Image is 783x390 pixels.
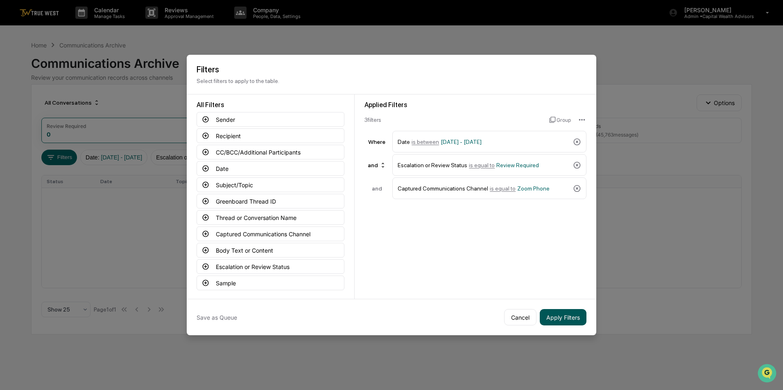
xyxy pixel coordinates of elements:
[517,185,550,192] span: Zoom Phone
[549,113,571,126] button: Group
[197,226,344,241] button: Captured Communications Channel
[364,159,389,172] div: and
[197,145,344,159] button: CC/BCC/Additional Participants
[197,210,344,225] button: Thread or Conversation Name
[364,139,389,145] div: Where
[28,63,134,71] div: Start new chat
[197,309,237,325] button: Save as Queue
[58,138,99,145] a: Powered byPylon
[197,112,344,127] button: Sender
[412,139,439,145] span: is between
[16,119,52,127] span: Data Lookup
[540,309,586,325] button: Apply Filters
[757,363,779,385] iframe: Open customer support
[364,185,389,192] div: and
[197,128,344,143] button: Recipient
[490,185,516,192] span: is equal to
[197,259,344,274] button: Escalation or Review Status
[16,103,53,111] span: Preclearance
[8,104,15,110] div: 🖐️
[469,162,495,168] span: is equal to
[398,158,570,172] div: Escalation or Review Status
[197,78,586,84] p: Select filters to apply to the table.
[197,276,344,290] button: Sample
[398,134,570,149] div: Date
[59,104,66,110] div: 🗄️
[441,139,482,145] span: [DATE] - [DATE]
[8,63,23,77] img: 1746055101610-c473b297-6a78-478c-a979-82029cc54cd1
[504,309,536,325] button: Cancel
[8,119,15,126] div: 🔎
[197,65,586,74] h2: Filters
[197,177,344,192] button: Subject/Topic
[197,101,344,109] div: All Filters
[139,65,149,75] button: Start new chat
[197,161,344,176] button: Date
[5,100,56,114] a: 🖐️Preclearance
[68,103,102,111] span: Attestations
[197,194,344,208] button: Greenboard Thread ID
[364,101,586,109] div: Applied Filters
[197,243,344,258] button: Body Text or Content
[28,71,104,77] div: We're available if you need us!
[398,181,570,195] div: Captured Communications Channel
[496,162,539,168] span: Review Required
[5,115,55,130] a: 🔎Data Lookup
[364,117,543,123] div: 3 filter s
[56,100,105,114] a: 🗄️Attestations
[8,17,149,30] p: How can we help?
[81,139,99,145] span: Pylon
